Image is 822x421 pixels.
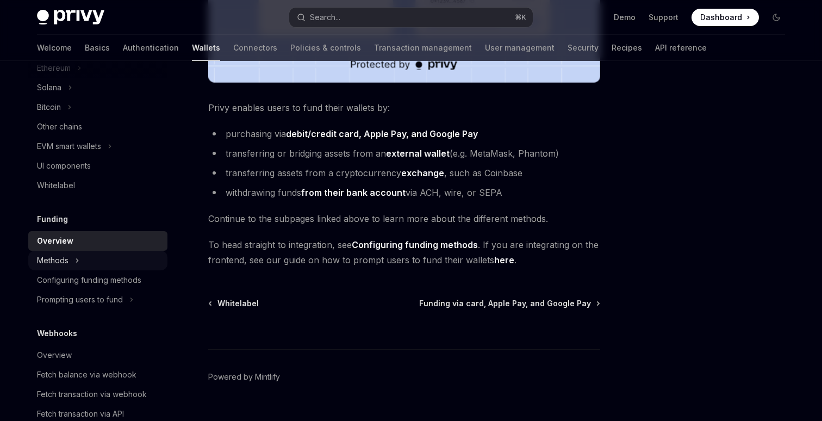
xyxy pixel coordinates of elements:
button: Toggle Solana section [28,78,167,97]
strong: exchange [401,168,444,178]
a: Demo [614,12,636,23]
span: Funding via card, Apple Pay, and Google Pay [419,298,591,309]
a: Welcome [37,35,72,61]
a: Overview [28,345,167,365]
li: transferring or bridging assets from an (e.g. MetaMask, Phantom) [208,146,600,161]
div: UI components [37,159,91,172]
a: Configuring funding methods [352,239,478,251]
li: purchasing via [208,126,600,141]
span: Dashboard [700,12,742,23]
h5: Funding [37,213,68,226]
a: Authentication [123,35,179,61]
a: Policies & controls [290,35,361,61]
li: withdrawing funds via ACH, wire, or SEPA [208,185,600,200]
a: Transaction management [374,35,472,61]
div: Overview [37,234,73,247]
a: Fetch transaction via webhook [28,385,167,404]
img: dark logo [37,10,104,25]
div: Fetch balance via webhook [37,368,136,381]
a: UI components [28,156,167,176]
span: To head straight to integration, see . If you are integrating on the frontend, see our guide on h... [208,237,600,268]
span: Privy enables users to fund their wallets by: [208,100,600,115]
a: Whitelabel [28,176,167,195]
a: Support [649,12,678,23]
span: Whitelabel [217,298,259,309]
a: Overview [28,231,167,251]
div: Search... [310,11,340,24]
div: Fetch transaction via webhook [37,388,147,401]
div: Configuring funding methods [37,274,141,287]
a: debit/credit card, Apple Pay, and Google Pay [286,128,478,140]
a: Recipes [612,35,642,61]
a: Whitelabel [209,298,259,309]
a: API reference [655,35,707,61]
a: Configuring funding methods [28,270,167,290]
a: Powered by Mintlify [208,372,280,382]
a: exchange [401,168,444,179]
button: Toggle dark mode [768,9,785,26]
div: Whitelabel [37,179,75,192]
div: Bitcoin [37,101,61,114]
strong: debit/credit card, Apple Pay, and Google Pay [286,128,478,139]
span: Continue to the subpages linked above to learn more about the different methods. [208,211,600,226]
div: Fetch transaction via API [37,407,124,420]
button: Toggle Prompting users to fund section [28,290,167,309]
div: EVM smart wallets [37,140,101,153]
h5: Webhooks [37,327,77,340]
a: Funding via card, Apple Pay, and Google Pay [419,298,599,309]
div: Solana [37,81,61,94]
a: Basics [85,35,110,61]
a: Security [568,35,599,61]
button: Open search [289,8,533,27]
a: Dashboard [692,9,759,26]
a: Other chains [28,117,167,137]
div: Other chains [37,120,82,133]
a: from their bank account [301,187,406,199]
a: User management [485,35,555,61]
a: external wallet [386,148,450,159]
div: Overview [37,349,72,362]
button: Toggle EVM smart wallets section [28,137,167,156]
a: here [494,255,514,266]
a: Connectors [233,35,277,61]
div: Methods [37,254,68,267]
li: transferring assets from a cryptocurrency , such as Coinbase [208,165,600,181]
div: Prompting users to fund [37,293,123,306]
span: ⌘ K [515,13,526,22]
a: Wallets [192,35,220,61]
button: Toggle Methods section [28,251,167,270]
a: Fetch balance via webhook [28,365,167,385]
button: Toggle Bitcoin section [28,97,167,117]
